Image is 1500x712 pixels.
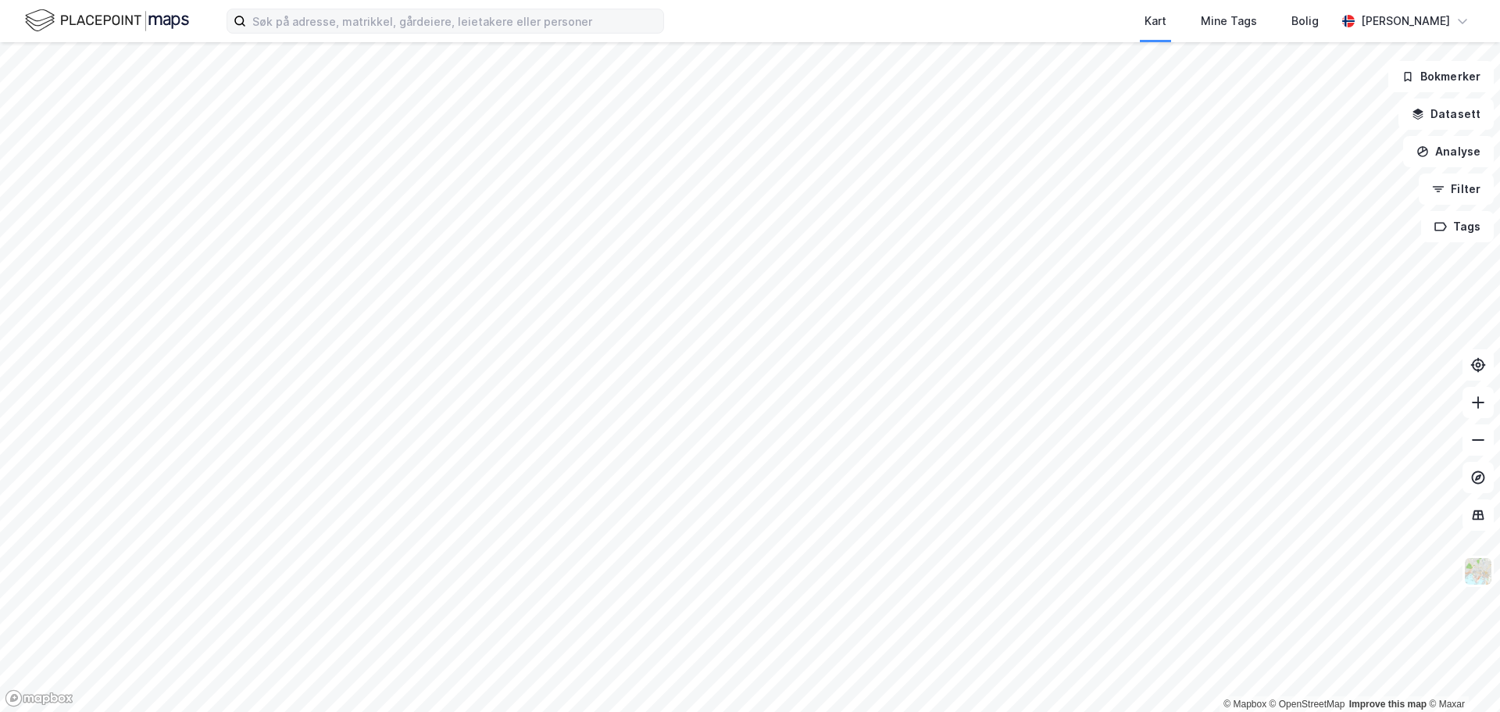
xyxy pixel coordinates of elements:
a: OpenStreetMap [1270,699,1345,710]
a: Mapbox [1223,699,1266,710]
div: Kontrollprogram for chat [1422,637,1500,712]
div: Bolig [1291,12,1319,30]
button: Filter [1419,174,1494,205]
button: Tags [1421,211,1494,242]
img: Z [1463,556,1493,586]
input: Søk på adresse, matrikkel, gårdeiere, leietakere eller personer [246,9,663,33]
a: Mapbox homepage [5,689,73,707]
div: Mine Tags [1201,12,1257,30]
iframe: Chat Widget [1422,637,1500,712]
div: Kart [1145,12,1166,30]
img: logo.f888ab2527a4732fd821a326f86c7f29.svg [25,7,189,34]
button: Datasett [1398,98,1494,130]
div: [PERSON_NAME] [1361,12,1450,30]
button: Bokmerker [1388,61,1494,92]
button: Analyse [1403,136,1494,167]
a: Improve this map [1349,699,1427,710]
